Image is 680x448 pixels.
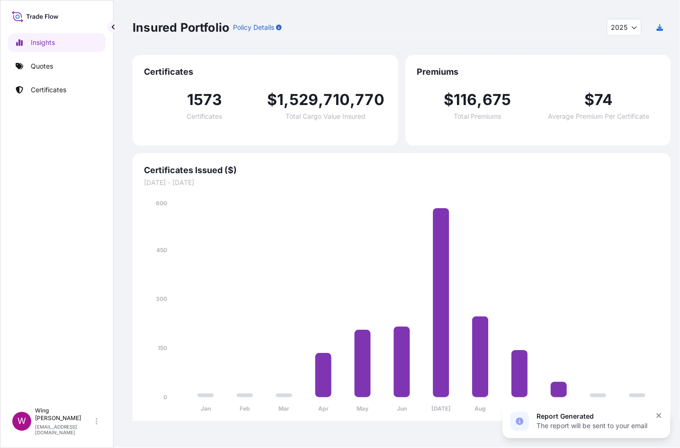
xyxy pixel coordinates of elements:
[503,404,671,439] div: 1 個通知。
[8,33,106,52] a: Insights
[284,92,289,107] span: ,
[267,92,277,107] span: $
[277,92,284,107] span: 1
[319,92,324,107] span: ,
[454,92,478,107] span: 116
[477,92,483,107] span: ,
[417,66,660,78] span: Premiums
[144,66,387,78] span: Certificates
[35,407,94,422] p: Wing [PERSON_NAME]
[356,92,385,107] span: 770
[431,405,451,413] tspan: [DATE]
[357,405,369,413] tspan: May
[201,405,211,413] tspan: Jan
[595,92,613,107] span: 74
[444,92,454,107] span: $
[454,113,501,120] span: Total Premiums
[8,80,106,99] a: Certificates
[350,92,355,107] span: ,
[156,246,167,254] tspan: 450
[318,405,329,413] tspan: Apr
[156,200,167,207] tspan: 600
[187,92,222,107] span: 1573
[31,38,55,47] p: Insights
[233,23,274,32] p: Policy Details
[31,61,53,71] p: Quotes
[655,412,663,420] button: 關閉
[397,405,407,413] tspan: Jun
[144,165,660,176] span: Certificates Issued ($)
[35,424,94,436] p: [EMAIL_ADDRESS][DOMAIN_NAME]
[537,422,648,431] div: The report will be sent to your email
[279,405,290,413] tspan: Mar
[158,345,167,352] tspan: 150
[156,296,167,303] tspan: 300
[31,85,66,95] p: Certificates
[548,113,650,120] span: Average Premium Per Certificate
[585,92,595,107] span: $
[607,19,642,36] button: Year Selector
[286,113,366,120] span: Total Cargo Value Insured
[163,394,167,401] tspan: 0
[133,20,229,35] p: Insured Portfolio
[483,92,511,107] span: 675
[187,113,223,120] span: Certificates
[475,405,486,413] tspan: Aug
[537,412,648,422] div: Report Generated
[324,92,350,107] span: 710
[18,417,26,426] span: W
[240,405,250,413] tspan: Feb
[8,57,106,76] a: Quotes
[289,92,319,107] span: 529
[611,23,628,32] span: 2025
[144,178,660,187] span: [DATE] - [DATE]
